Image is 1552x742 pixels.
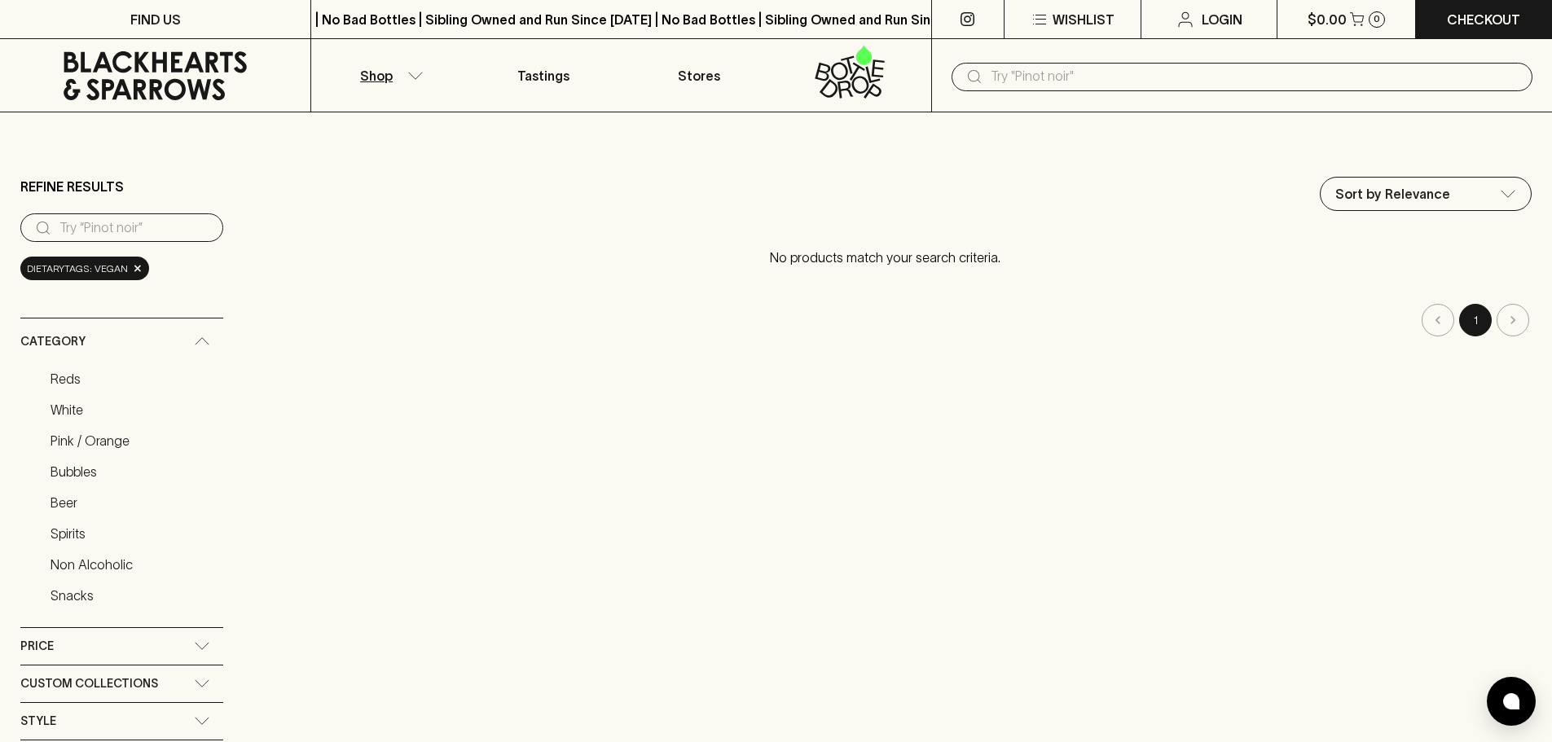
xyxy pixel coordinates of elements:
[1053,10,1115,29] p: Wishlist
[43,582,223,609] a: Snacks
[240,231,1532,283] p: No products match your search criteria.
[20,636,54,656] span: Price
[43,520,223,547] a: Spirits
[133,260,143,277] span: ×
[517,66,569,86] p: Tastings
[43,551,223,578] a: Non Alcoholic
[1321,178,1531,210] div: Sort by Relevance
[59,215,210,241] input: Try “Pinot noir”
[1503,693,1519,709] img: bubble-icon
[43,458,223,485] a: Bubbles
[20,711,56,731] span: Style
[622,39,776,112] a: Stores
[20,703,223,740] div: Style
[1335,184,1450,204] p: Sort by Relevance
[1374,15,1380,24] p: 0
[1459,304,1492,336] button: page 1
[20,665,223,702] div: Custom Collections
[678,66,720,86] p: Stores
[991,64,1519,90] input: Try "Pinot noir"
[43,427,223,454] a: Pink / Orange
[20,177,124,196] p: Refine Results
[20,331,86,352] span: Category
[240,304,1532,336] nav: pagination navigation
[27,261,128,277] span: dietaryTags: Vegan
[20,628,223,665] div: Price
[360,66,393,86] p: Shop
[466,39,621,112] a: Tastings
[1308,10,1347,29] p: $0.00
[1202,10,1242,29] p: Login
[43,365,223,393] a: Reds
[130,10,181,29] p: FIND US
[1447,10,1520,29] p: Checkout
[43,396,223,424] a: White
[20,318,223,365] div: Category
[311,39,466,112] button: Shop
[43,489,223,516] a: Beer
[20,674,158,694] span: Custom Collections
